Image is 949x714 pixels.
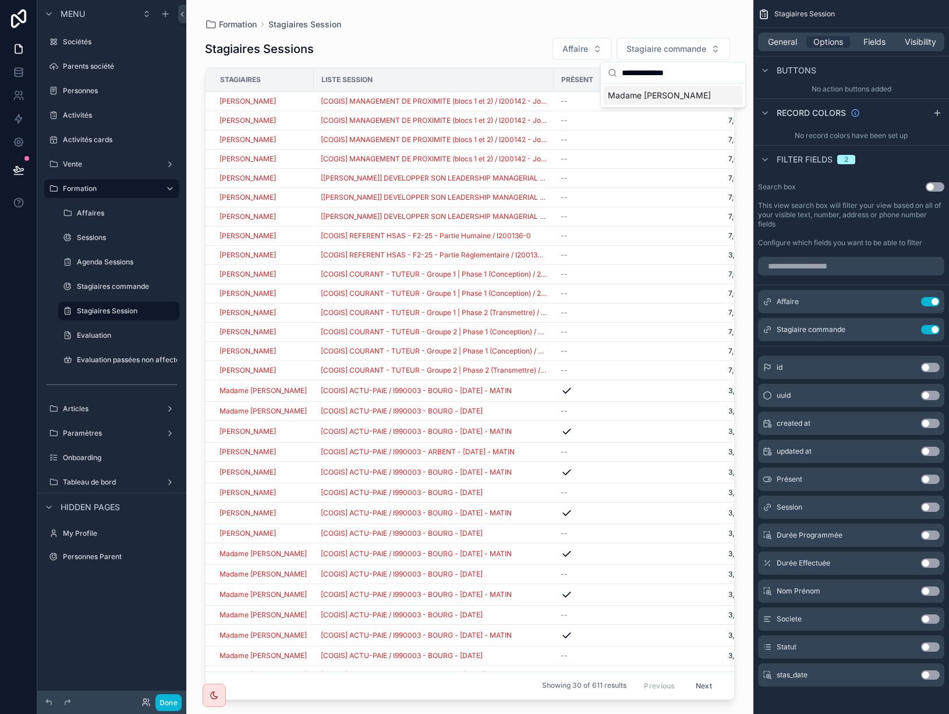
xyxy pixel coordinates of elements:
[561,347,634,356] a: --
[561,327,568,337] span: --
[561,366,634,375] a: --
[219,174,276,183] a: [PERSON_NAME]
[321,427,547,436] a: [COGIS] ACTU-PAIE / I990003 - BOURG - [DATE] - MATIN
[321,212,547,221] span: [[PERSON_NAME]] DEVELOPPER SON LEADERSHIP MANAGERIAL (bloc 3) / I200142 - Jour 7
[63,86,177,96] label: Personnes
[321,231,547,241] a: [COGIS] REFERENT HSAS - F2-25 - Partie Humaine / I200136-0
[561,570,634,579] a: --
[219,327,307,337] a: [PERSON_NAME]
[58,228,179,247] a: Sessions
[648,529,743,538] a: 3,50
[219,154,276,164] a: [PERSON_NAME]
[561,116,634,125] a: --
[561,529,634,538] a: --
[561,529,568,538] span: --
[321,308,547,317] a: [COGIS] COURANT - TUTEUR - Groupe 1 | Phase 2 (Transmettre) / 201460
[321,549,547,559] a: [COGIS] ACTU-PAIE / I990003 - BOURG - [DATE] - MATIN
[58,204,179,222] a: Affaires
[321,366,547,375] a: [COGIS] COURANT - TUTEUR - Groupe 2 | Phase 2 (Transmettre) / 201460
[58,253,179,271] a: Agenda Sessions
[648,116,743,125] a: 7,00
[44,473,179,492] a: Tableau de bord
[58,302,179,320] a: Stagiaires Session
[561,347,568,356] span: --
[219,570,307,579] a: Madame [PERSON_NAME]
[648,135,743,144] a: 7,00
[648,447,743,457] a: 3,50
[321,97,547,106] a: [COGIS] MANAGEMENT DE PROXIMITE (blocs 1 et 2) / I200142 - Jour 1
[321,327,547,337] a: [COGIS] COURANT - TUTEUR - Groupe 2 | Phase 1 (Conception) / 201460
[321,231,531,241] a: [COGIS] REFERENT HSAS - F2-25 - Partie Humaine / I200136-0
[219,386,307,395] a: Madame [PERSON_NAME]
[648,327,743,337] a: 7,00
[63,429,161,438] label: Paramètres
[219,488,276,497] span: [PERSON_NAME]
[321,193,547,202] a: [[PERSON_NAME]] DEVELOPPER SON LEADERSHIP MANAGERIAL (bloc 3) / I200142 - Jour 6
[321,590,512,599] a: [COGIS] ACTU-PAIE / I990003 - BOURG - [DATE] - MATIN
[219,308,276,317] a: [PERSON_NAME]
[561,174,634,183] a: --
[63,111,177,120] label: Activités
[648,366,743,375] span: 7,00
[219,549,307,559] a: Madame [PERSON_NAME]
[648,270,743,279] a: 7,00
[562,43,588,55] span: Affaire
[219,447,307,457] a: [PERSON_NAME]
[648,250,743,260] a: 3,50
[321,447,547,457] a: [COGIS] ACTU-PAIE / I990003 - ARBENT - [DATE] - MATIN
[219,427,276,436] a: [PERSON_NAME]
[321,174,547,183] a: [[PERSON_NAME]] DEVELOPPER SON LEADERSHIP MANAGERIAL (bloc 3) / I200142 - Jour 5
[648,468,743,477] a: 3,50
[63,135,177,144] label: Activités cards
[219,407,307,416] span: Madame [PERSON_NAME]
[219,289,276,298] span: [PERSON_NAME]
[219,212,276,221] span: [PERSON_NAME]
[219,468,307,477] a: [PERSON_NAME]
[561,193,568,202] span: --
[58,326,179,345] a: Evaluation
[321,407,483,416] span: [COGIS] ACTU-PAIE / I990003 - BOURG - [DATE]
[648,386,743,395] a: 3,50
[648,154,743,164] a: 7,00
[321,447,515,457] a: [COGIS] ACTU-PAIE / I990003 - ARBENT - [DATE] - MATIN
[648,590,743,599] span: 3,50
[63,552,177,561] label: Personnes Parent
[648,427,743,436] span: 3,50
[63,529,177,538] label: My Profile
[321,407,547,416] a: [COGIS] ACTU-PAIE / I990003 - BOURG - [DATE]
[77,282,177,291] label: Stagiaires commande
[63,404,161,413] label: Articles
[219,212,307,221] a: [PERSON_NAME]
[44,57,179,76] a: Parents société
[321,386,512,395] a: [COGIS] ACTU-PAIE / I990003 - BOURG - [DATE] - MATIN
[561,135,634,144] a: --
[219,135,276,144] span: [PERSON_NAME]
[321,529,483,538] a: [COGIS] ACTU-PAIE / I990003 - BOURG - [DATE]
[44,130,179,149] a: Activités cards
[648,347,743,356] a: 7,00
[219,427,307,436] a: [PERSON_NAME]
[321,468,547,477] a: [COGIS] ACTU-PAIE / I990003 - BOURG - [DATE] - MATIN
[321,468,512,477] span: [COGIS] ACTU-PAIE / I990003 - BOURG - [DATE] - MATIN
[44,448,179,467] a: Onboarding
[219,590,307,599] span: Madame [PERSON_NAME]
[268,19,341,30] span: Stagiaires Session
[561,407,634,416] a: --
[219,508,307,518] a: [PERSON_NAME]
[561,447,634,457] a: --
[321,154,547,164] a: [COGIS] MANAGEMENT DE PROXIMITE (blocs 1 et 2) / I200142 - Jour 4
[648,508,743,518] a: 3,50
[561,154,568,164] span: --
